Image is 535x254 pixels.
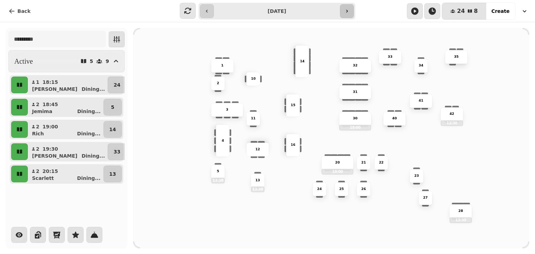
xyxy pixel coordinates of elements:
[42,168,58,175] p: 20:15
[29,99,102,116] button: 218:45JemimaDining...
[36,168,40,175] p: 2
[361,187,366,192] p: 26
[255,178,260,183] p: 13
[14,56,33,66] h2: Active
[77,130,100,137] p: Dining ...
[317,187,322,192] p: 24
[42,79,58,86] p: 18:15
[32,175,54,182] p: Scarlett
[217,169,219,174] p: 5
[36,145,40,152] p: 2
[42,101,58,108] p: 18:45
[32,86,77,93] p: [PERSON_NAME]
[222,138,224,143] p: 4
[32,152,77,159] p: [PERSON_NAME]
[221,63,224,68] p: 1
[353,90,357,95] p: 31
[103,166,122,182] button: 13
[36,79,40,86] p: 1
[442,3,486,19] button: 248
[111,104,115,111] p: 5
[450,112,454,117] p: 42
[114,81,120,88] p: 24
[353,63,357,68] p: 32
[217,81,219,86] p: 2
[103,99,122,116] button: 5
[491,9,510,14] span: Create
[474,8,478,14] span: 8
[419,98,423,103] p: 41
[77,108,101,115] p: Dining ...
[90,59,93,64] p: 5
[29,166,102,182] button: 220:15ScarlettDining...
[388,54,392,59] p: 33
[36,101,40,108] p: 2
[32,108,52,115] p: Jemima
[42,145,58,152] p: 19:30
[335,160,340,165] p: 20
[251,77,256,81] p: 10
[361,160,366,165] p: 21
[291,143,295,148] p: 16
[106,59,109,64] p: 9
[458,209,463,214] p: 28
[17,9,31,14] span: Back
[36,123,40,130] p: 2
[441,121,463,126] p: 12:30
[454,54,458,59] p: 35
[255,147,260,152] p: 12
[457,8,465,14] span: 24
[82,152,105,159] p: Dining ...
[29,121,102,138] button: 219:00RichDining...
[108,77,126,93] button: 24
[322,169,353,174] p: 19:00
[486,3,515,19] button: Create
[109,126,116,133] p: 14
[226,108,228,112] p: 3
[251,187,264,192] p: 13:30
[3,4,36,18] button: Back
[42,123,58,130] p: 19:00
[8,50,125,72] button: Active59
[77,175,100,182] p: Dining ...
[108,143,126,160] button: 33
[32,130,44,137] p: Rich
[423,196,428,200] p: 27
[392,116,397,121] p: 40
[251,116,256,121] p: 11
[29,77,106,93] button: 118:15[PERSON_NAME]Dining...
[450,218,471,222] p: 13:30
[414,174,419,178] p: 23
[353,116,357,121] p: 30
[114,148,120,155] p: 33
[109,170,116,177] p: 13
[212,178,224,183] p: 13:30
[340,125,371,130] p: 18:00
[379,160,383,165] p: 22
[82,86,105,93] p: Dining ...
[339,187,344,192] p: 25
[29,143,106,160] button: 219:30[PERSON_NAME]Dining...
[291,103,295,108] p: 15
[419,63,423,68] p: 34
[300,59,304,64] p: 14
[103,121,122,138] button: 14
